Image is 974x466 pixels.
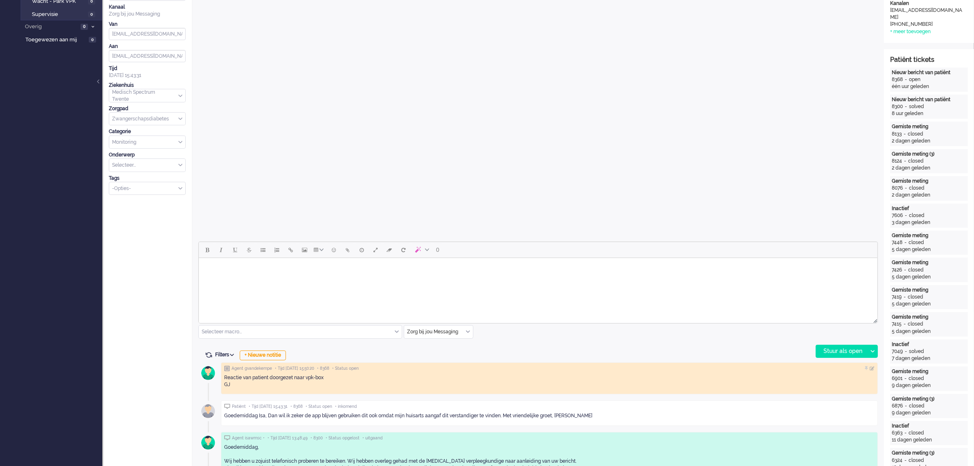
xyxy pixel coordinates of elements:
div: closed [908,321,923,328]
div: 2 dagen geleden [892,165,966,172]
div: - [903,212,909,219]
div: closed [909,239,924,246]
img: avatar [198,401,218,421]
div: Reactie van patient doorgezet naar vpk-box GJ [224,374,875,388]
span: Filters [215,352,237,357]
div: 2 dagen geleden [892,138,966,145]
div: 7448 [892,239,902,246]
div: 8076 [892,185,903,192]
div: - [902,267,908,274]
div: Inactief [892,205,966,212]
div: 8133 [892,131,902,138]
div: Stuur als open [816,345,867,357]
div: 6901 [892,375,902,382]
div: 7419 [892,294,902,301]
div: Ziekenhuis [109,82,186,89]
div: [PHONE_NUMBER] [890,21,964,28]
span: 0 [81,24,88,30]
div: Onderwerp [109,152,186,158]
div: closed [908,131,923,138]
span: • Tijd [DATE] 13:48:49 [268,435,308,441]
div: - [903,348,909,355]
div: Patiënt tickets [890,55,968,65]
div: closed [909,457,924,464]
span: • Status open [306,404,332,409]
div: 2 dagen geleden [892,192,966,199]
button: Reset content [396,243,410,257]
div: closed [909,185,925,192]
div: closed [909,403,925,409]
div: 5 dagen geleden [892,246,966,253]
div: closed [908,267,924,274]
span: 0 [88,11,95,18]
div: 7426 [892,267,902,274]
div: 8368 [892,76,903,83]
div: - [902,294,908,301]
button: Numbered list [270,243,284,257]
div: closed [908,294,923,301]
div: [EMAIL_ADDRESS][DOMAIN_NAME] [890,7,964,21]
span: • 8368 [317,366,329,371]
a: Supervisie 0 [24,9,101,18]
div: 7049 [892,348,903,355]
img: ic_chat_grey.svg [224,404,230,409]
div: 7606 [892,212,903,219]
div: Gemiste meting [892,368,966,375]
span: Toegewezen aan mij [25,36,86,44]
div: + meer toevoegen [890,28,931,35]
button: Clear formatting [382,243,396,257]
button: Bullet list [256,243,270,257]
div: - [902,131,908,138]
div: closed [908,158,924,165]
div: Gemiste meting [892,178,966,185]
button: Delay message [355,243,369,257]
div: 8300 [892,103,903,110]
div: Tijd [109,65,186,72]
div: closed [909,430,924,437]
button: Underline [228,243,242,257]
div: - [903,403,909,409]
div: 8124 [892,158,902,165]
div: 5 dagen geleden [892,328,966,335]
button: Insert/edit image [298,243,312,257]
iframe: Rich Text Area [199,258,877,316]
div: - [902,321,908,328]
span: • uitgaand [362,435,382,441]
div: Gemiste meting [892,123,966,130]
span: • Status open [332,366,359,371]
button: Bold [200,243,214,257]
div: - [903,103,909,110]
div: 5 dagen geleden [892,274,966,281]
div: Goedemiddag Isa, Dan wil ik zeker de app blijven gebruiken dit ook omdat mijn huisarts aangaf dit... [224,412,875,419]
span: Overig [24,23,78,31]
div: Select Tags [109,182,186,195]
span: 0 [89,37,96,43]
button: Strikethrough [242,243,256,257]
div: 6876 [892,403,903,409]
button: Fullscreen [369,243,382,257]
div: Gemiste meting (3) [892,151,966,158]
span: • Status opgelost [326,435,360,441]
button: Insert/edit link [284,243,298,257]
span: • inkomend [335,404,357,409]
div: Van [109,21,186,28]
div: + Nieuwe notitie [240,351,286,360]
div: Zorg bij jou Messaging [109,11,186,18]
div: - [902,430,909,437]
span: • Tijd [DATE] 15:50:20 [275,366,314,371]
img: avatar [198,363,218,383]
div: Categorie [109,128,186,135]
img: ic_chat_grey.svg [224,435,230,441]
img: ic_note_grey.svg [224,366,230,371]
button: AI [410,243,432,257]
div: [DATE] 15:43:31 [109,65,186,79]
span: • 8300 [310,435,323,441]
div: Gemiste meting (3) [892,450,966,457]
span: Supervisie [32,11,86,18]
div: Gemiste meting [892,314,966,321]
div: - [903,76,909,83]
div: 9 dagen geleden [892,409,966,416]
span: • Tijd [DATE] 15:43:31 [249,404,288,409]
button: Table [312,243,327,257]
div: Inactief [892,341,966,348]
